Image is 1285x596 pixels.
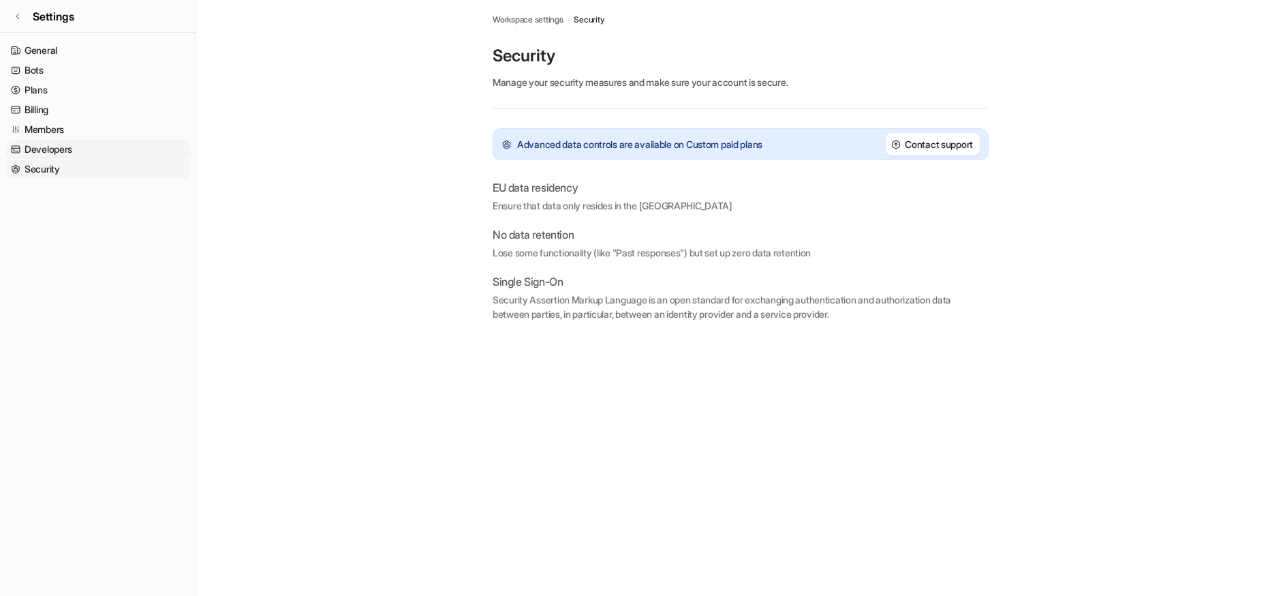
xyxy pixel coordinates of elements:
p: No data retention [493,226,989,243]
p: Security [493,45,989,67]
p: Manage your security measures and make sure your account is secure. [493,75,989,89]
p: Ensure that data only resides in the [GEOGRAPHIC_DATA] [493,198,989,213]
p: Security Assertion Markup Language is an open standard for exchanging authentication and authoriz... [493,293,989,321]
a: Security [5,160,190,179]
h2: Contact support [905,137,973,151]
a: Bots [5,61,190,80]
a: Billing [5,100,190,119]
a: Members [5,120,190,139]
span: Settings [33,8,74,25]
span: / [568,14,570,26]
a: General [5,41,190,60]
a: Security [574,14,604,26]
p: Lose some functionality (like "Past responses") but set up zero data retention [493,245,989,260]
p: Advanced data controls are available on Custom paid plans [517,137,762,151]
p: EU data residency [493,179,578,196]
a: Plans [5,80,190,100]
p: Single Sign-On [493,273,989,290]
a: Workspace settings [493,14,563,26]
a: Developers [5,140,190,159]
button: Contact support [886,133,980,155]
